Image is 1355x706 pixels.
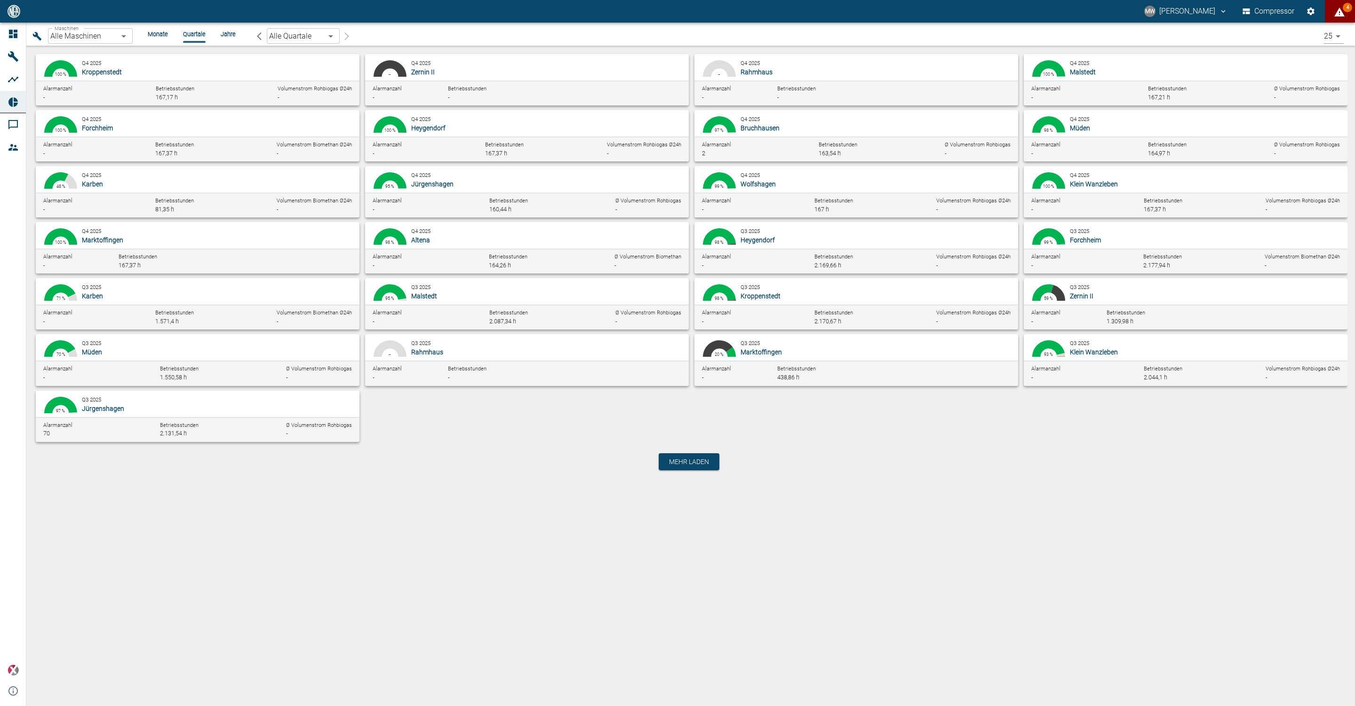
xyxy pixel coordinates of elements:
[485,142,524,148] span: Betriebsstunden
[702,317,731,326] div: -
[411,124,446,132] span: Heygendorf
[373,149,402,158] div: -
[936,317,1011,326] div: -
[448,86,486,92] span: Betriebsstunden
[411,340,430,346] small: Q3 2025
[411,68,435,76] span: Zernin II
[741,284,760,290] small: Q3 2025
[373,254,402,260] span: Alarmanzahl
[1024,278,1347,329] button: 59.33 %40.78 %59 %Q3 2025Zernin IIAlarmanzahl-Betriebsstunden1.309,98 h
[489,261,527,270] div: 164,26 h
[277,317,352,326] div: -
[741,172,760,178] small: Q4 2025
[43,261,107,270] div: -
[702,198,731,204] span: Alarmanzahl
[411,116,430,122] small: Q4 2025
[615,310,681,316] span: Ø Volumenstrom Rohbiogas
[615,198,681,204] span: Ø Volumenstrom Rohbiogas
[43,254,72,260] span: Alarmanzahl
[82,405,124,412] span: Jürgenshagen
[373,142,402,148] span: Alarmanzahl
[82,124,113,132] span: Forchheim
[1024,334,1347,385] button: 92.57 %6.4 %0.62 %0.39 %93 %Q3 2025Klein WanzlebenAlarmanzahl-Betriebsstunden2.044,1 hVolumenstro...
[1274,142,1340,148] span: Ø Volumenstrom Rohbiogas
[1241,3,1297,20] button: Compressor
[1265,261,1340,270] div: -
[1031,261,1060,270] div: -
[286,366,352,372] span: Ø Volumenstrom Rohbiogas
[1070,284,1089,290] small: Q3 2025
[1265,254,1340,260] span: Volumenstrom Biomethan Ø24h
[694,54,1018,105] button: 100 %-Q4 2025RahmhausAlarmanzahl-Betriebsstunden-
[278,93,352,102] div: -
[160,373,199,382] div: 1.550,58 h
[1070,292,1093,300] span: Zernin II
[155,310,194,316] span: Betriebsstunden
[48,28,133,44] div: Alle Maschinen
[1148,93,1187,102] div: 167,21 h
[43,142,72,148] span: Alarmanzahl
[411,348,443,356] span: Rahmhaus
[741,292,781,300] span: Kroppenstedt
[489,310,528,316] span: Betriebsstunden
[411,292,437,300] span: Malstedt
[36,54,359,105] button: 99.5 %0.37 %100 %Q4 2025KroppenstedtAlarmanzahl-Betriebsstunden167,17 hVolumenstrom Rohbiogas Ø24h-
[43,86,72,92] span: Alarmanzahl
[489,205,528,214] div: 160,44 h
[1031,86,1060,92] span: Alarmanzahl
[814,310,853,316] span: Betriebsstunden
[1024,54,1347,105] button: 99.51 %0.37 %100 %Q4 2025MalstedtAlarmanzahl-Betriebsstunden167,21 hØ Volumenstrom Rohbiogas-
[1031,198,1060,204] span: Alarmanzahl
[741,236,775,244] span: Heygendorf
[1031,317,1095,326] div: -
[8,665,19,676] img: Xplore Logo
[1070,236,1101,244] span: Forchheim
[43,205,72,214] div: -
[702,366,731,372] span: Alarmanzahl
[1031,310,1060,316] span: Alarmanzahl
[489,198,528,204] span: Betriebsstunden
[36,166,359,217] button: 48.41 %25.34 %0.37 %48 %Q4 2025KarbenAlarmanzahl-Betriebsstunden81,35 hVolumenstrom Biomethan Ø24h-
[819,149,857,158] div: 163,54 h
[814,254,853,260] span: Betriebsstunden
[741,180,776,188] span: Wolfshagen
[1148,149,1187,158] div: 164,97 h
[702,142,731,148] span: Alarmanzahl
[365,278,689,329] button: 94.52 %4.15 %0.3 %95 %Q3 2025MalstedtAlarmanzahl-Betriebsstunden2.087,34 hØ Volumenstrom Rohbiogas-
[1024,110,1347,161] button: 98.19 %0.37 %98 %Q4 2025MüdenAlarmanzahl-Betriebsstunden164,97 hØ Volumenstrom Rohbiogas-
[43,198,72,204] span: Alarmanzahl
[365,110,689,161] button: 99.62 %0.37 %100 %Q4 2025HeygendorfAlarmanzahl-Betriebsstunden167,37 hVolumenstrom Rohbiogas Ø24h-
[1274,149,1340,158] div: -
[277,142,352,148] span: Volumenstrom Biomethan Ø24h
[1070,124,1090,132] span: Müden
[777,93,841,102] div: -
[373,86,402,92] span: Alarmanzahl
[702,373,766,382] div: -
[819,142,857,148] span: Betriebsstunden
[741,124,780,132] span: Bruchhausen
[277,149,352,158] div: -
[160,366,199,372] span: Betriebsstunden
[814,317,853,326] div: 2.170,67 h
[777,366,816,372] span: Betriebsstunden
[741,68,773,76] span: Rahmhaus
[1143,254,1182,260] span: Betriebsstunden
[741,60,760,66] small: Q4 2025
[448,366,486,372] span: Betriebsstunden
[278,86,352,92] span: Volumenstrom Rohbiogas Ø24h
[741,348,782,356] span: Marktoffingen
[411,228,430,234] small: Q4 2025
[411,180,454,188] span: Jürgenshagen
[702,86,731,92] span: Alarmanzahl
[277,205,352,214] div: -
[1266,198,1340,204] span: Volumenstrom Rohbiogas Ø24h
[82,236,123,244] span: Marktoffingen
[156,93,194,102] div: 167,17 h
[1070,180,1118,188] span: Klein Wanzleben
[614,254,681,260] span: Ø Volumenstrom Biomethan
[1070,340,1089,346] small: Q3 2025
[489,317,528,326] div: 2.087,34 h
[936,310,1011,316] span: Volumenstrom Rohbiogas Ø24h
[1031,254,1060,260] span: Alarmanzahl
[82,228,101,234] small: Q4 2025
